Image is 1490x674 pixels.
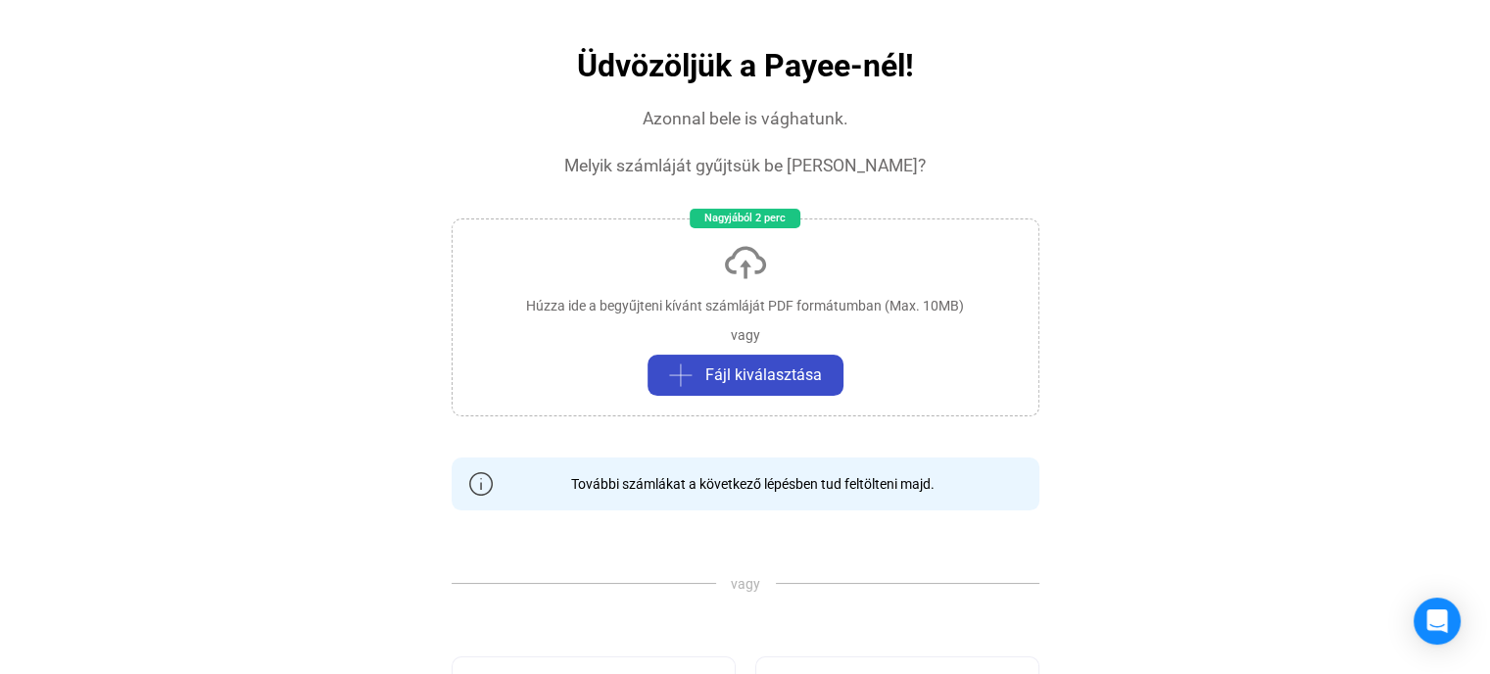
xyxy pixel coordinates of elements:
[577,49,914,83] h1: Üdvözöljük a Payee-nél!
[526,296,964,315] div: Húzza ide a begyűjteni kívánt számláját PDF formátumban (Max. 10MB)
[705,363,822,387] span: Fájl kiválasztása
[643,107,848,130] div: Azonnal bele is vághatunk.
[564,154,926,177] div: Melyik számláját gyűjtsük be [PERSON_NAME]?
[1414,598,1461,645] div: Open Intercom Messenger
[669,363,693,387] img: plus-grey
[556,474,935,494] div: További számlákat a következő lépésben tud feltölteni majd.
[722,239,769,286] img: upload-cloud
[690,209,800,228] div: Nagyjából 2 perc
[716,574,775,594] span: vagy
[469,472,493,496] img: info-grey-outline
[648,355,843,396] button: plus-greyFájl kiválasztása
[731,325,760,345] div: vagy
